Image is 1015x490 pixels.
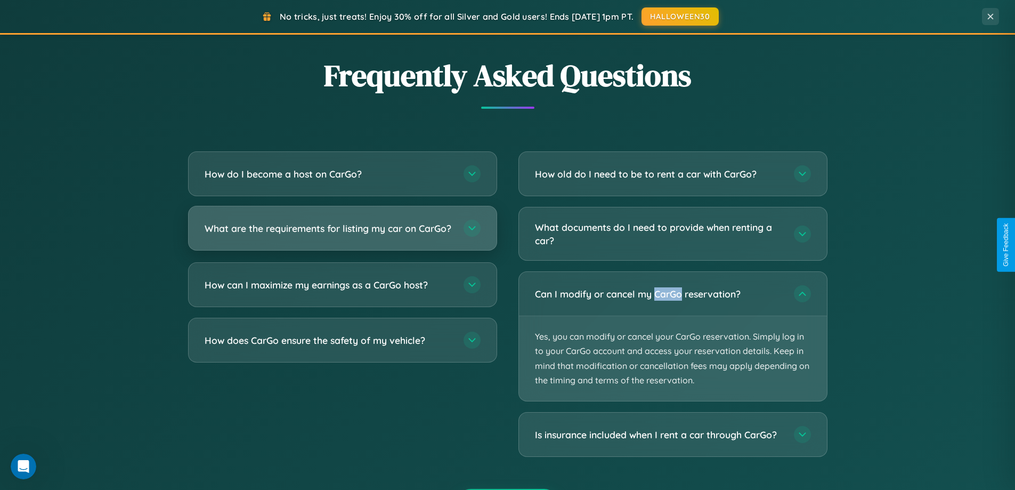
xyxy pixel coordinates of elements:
[642,7,719,26] button: HALLOWEEN30
[535,428,783,441] h3: Is insurance included when I rent a car through CarGo?
[535,287,783,301] h3: Can I modify or cancel my CarGo reservation?
[280,11,634,22] span: No tricks, just treats! Enjoy 30% off for all Silver and Gold users! Ends [DATE] 1pm PT.
[1002,223,1010,267] div: Give Feedback
[205,334,453,347] h3: How does CarGo ensure the safety of my vehicle?
[205,167,453,181] h3: How do I become a host on CarGo?
[11,454,36,479] iframe: Intercom live chat
[535,221,783,247] h3: What documents do I need to provide when renting a car?
[519,316,827,401] p: Yes, you can modify or cancel your CarGo reservation. Simply log in to your CarGo account and acc...
[205,278,453,292] h3: How can I maximize my earnings as a CarGo host?
[535,167,783,181] h3: How old do I need to be to rent a car with CarGo?
[205,222,453,235] h3: What are the requirements for listing my car on CarGo?
[188,55,827,96] h2: Frequently Asked Questions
